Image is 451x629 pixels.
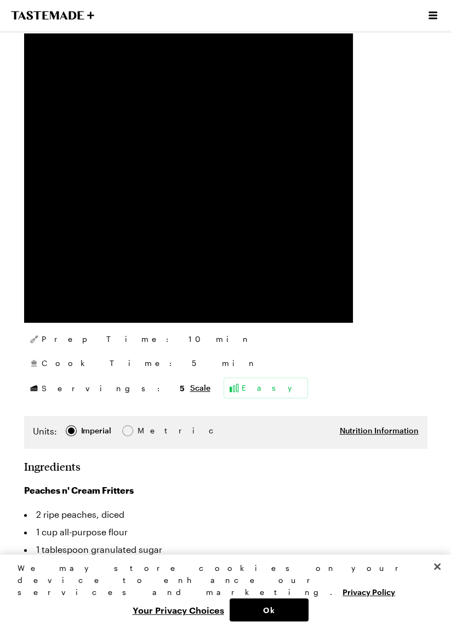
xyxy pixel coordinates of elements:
li: 1 cup all-purpose flour [24,523,427,541]
span: 5 [180,382,185,393]
h2: Ingredients [24,460,427,473]
span: Cook Time: 5 min [42,358,258,369]
div: Imperial [81,425,111,437]
button: Close [425,554,449,579]
span: Imperial [81,425,112,437]
div: We may store cookies on your device to enhance our services and marketing. [18,562,424,598]
button: Open menu [426,8,440,22]
div: Imperial Metric [33,425,161,440]
span: Easy [242,382,303,393]
li: 1 tablespoon granulated sugar [24,541,427,558]
div: Metric [138,425,161,437]
li: 2 ripe peaches, diced [24,506,427,523]
div: Privacy [18,562,424,621]
a: To Tastemade Home Page [11,11,94,20]
label: Units: [33,425,57,438]
span: Metric [138,425,162,437]
span: Servings: [42,382,185,394]
h3: Peaches n' Cream Fritters [24,484,427,497]
a: More information about your privacy, opens in a new tab [342,586,395,597]
button: Nutrition Information [340,425,419,436]
button: Your Privacy Choices [127,598,230,621]
button: Scale [190,382,210,393]
button: Ok [230,598,309,621]
span: Prep Time: 10 min [42,334,252,345]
